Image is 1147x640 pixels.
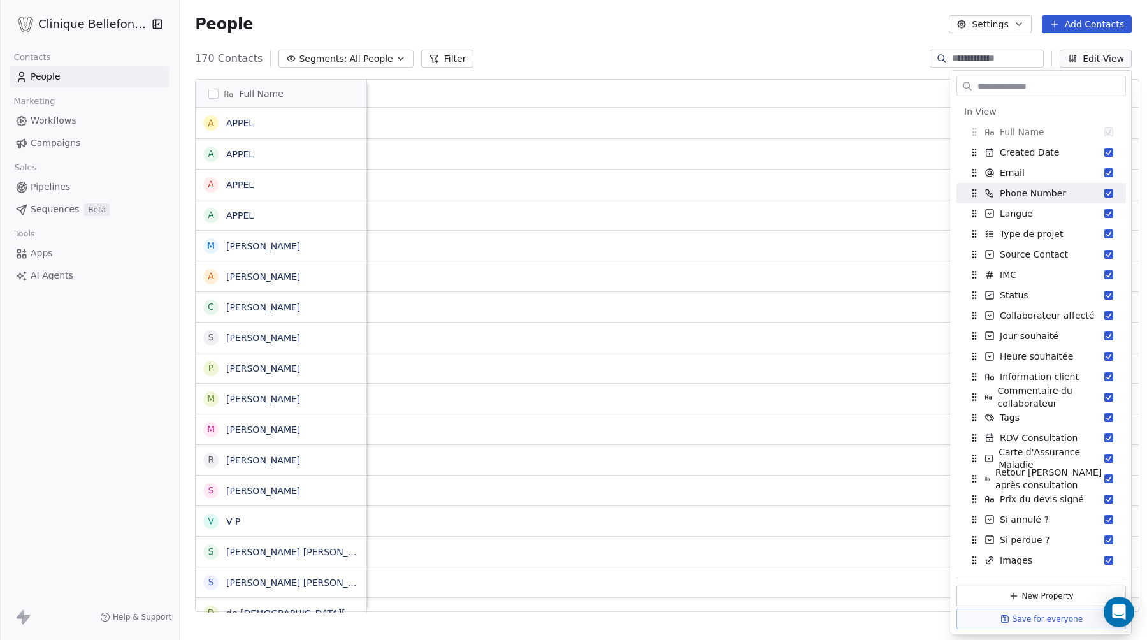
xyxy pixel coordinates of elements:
[421,50,474,68] button: Filter
[226,547,377,557] a: [PERSON_NAME] [PERSON_NAME]
[208,300,214,314] div: C
[1000,350,1073,363] span: Heure souhaitée
[8,92,61,111] span: Marketing
[226,516,240,527] a: V P
[208,361,213,375] div: P
[31,114,76,127] span: Workflows
[1000,146,1059,159] span: Created Date
[31,136,80,150] span: Campaigns
[956,550,1126,571] div: Images
[226,578,377,588] a: [PERSON_NAME] [PERSON_NAME]
[956,305,1126,326] div: Collaborateur affecté
[964,105,1118,118] div: In View
[956,244,1126,265] div: Source Contact
[956,448,1126,469] div: Carte d'Assurance Maladie
[956,285,1126,305] div: Status
[10,199,169,220] a: SequencesBeta
[1000,534,1050,546] span: Si perdue ?
[1000,248,1068,261] span: Source Contact
[207,423,215,436] div: M
[956,489,1126,509] div: Prix du devis signé
[226,394,300,404] a: [PERSON_NAME]
[226,455,300,465] a: [PERSON_NAME]
[1000,493,1084,505] span: Prix du devis signé
[226,608,415,618] a: de [DEMOGRAPHIC_DATA][PERSON_NAME]
[956,609,1126,629] button: Save for everyone
[956,224,1126,244] div: Type de projet
[195,15,253,34] span: People
[10,110,169,131] a: Workflows
[1060,50,1132,68] button: Edit View
[100,612,171,622] a: Help & Support
[226,210,254,221] a: APPEL
[8,48,56,67] span: Contacts
[10,265,169,286] a: AI Agents
[1000,370,1079,383] span: Information client
[1042,15,1132,33] button: Add Contacts
[956,367,1126,387] div: Information client
[208,331,214,344] div: S
[226,272,300,282] a: [PERSON_NAME]
[208,545,214,558] div: S
[997,384,1104,410] span: Commentaire du collaborateur
[208,514,214,528] div: V
[226,486,300,496] a: [PERSON_NAME]
[956,530,1126,550] div: Si perdue ?
[208,606,215,620] div: d
[226,180,254,190] a: APPEL
[226,241,300,251] a: [PERSON_NAME]
[956,265,1126,285] div: IMC
[208,453,214,467] div: R
[15,13,142,35] button: Clinique Bellefontaine
[226,363,300,374] a: [PERSON_NAME]
[1000,411,1020,424] span: Tags
[208,576,214,589] div: S
[18,17,33,32] img: Logo_Bellefontaine_Black.png
[999,446,1104,471] span: Carte d'Assurance Maladie
[349,52,393,66] span: All People
[207,239,215,252] div: M
[956,183,1126,203] div: Phone Number
[1000,289,1028,302] span: Status
[1000,126,1044,138] span: Full Name
[38,16,147,33] span: Clinique Bellefontaine
[31,247,53,260] span: Apps
[1000,228,1063,240] span: Type de projet
[208,178,214,191] div: A
[10,243,169,264] a: Apps
[31,203,79,216] span: Sequences
[1000,207,1033,220] span: Langue
[196,80,366,107] div: Full Name
[1000,554,1032,567] span: Images
[196,108,367,613] div: grid
[1000,432,1078,444] span: RDV Consultation
[239,87,284,100] span: Full Name
[956,163,1126,183] div: Email
[9,224,40,244] span: Tools
[956,203,1126,224] div: Langue
[299,52,347,66] span: Segments:
[31,180,70,194] span: Pipelines
[956,142,1126,163] div: Created Date
[226,118,254,128] a: APPEL
[956,469,1126,489] div: Retour [PERSON_NAME] après consultation
[207,392,215,405] div: M
[956,326,1126,346] div: Jour souhaité
[1000,166,1025,179] span: Email
[9,158,42,177] span: Sales
[1104,597,1134,627] div: Open Intercom Messenger
[949,15,1031,33] button: Settings
[208,208,214,222] div: A
[226,425,300,435] a: [PERSON_NAME]
[226,302,300,312] a: [PERSON_NAME]
[956,509,1126,530] div: Si annulé ?
[226,333,300,343] a: [PERSON_NAME]
[956,346,1126,367] div: Heure souhaitée
[31,70,61,84] span: People
[113,612,171,622] span: Help & Support
[956,122,1126,142] div: Full Name
[84,203,110,216] span: Beta
[956,428,1126,448] div: RDV Consultation
[10,66,169,87] a: People
[956,387,1126,407] div: Commentaire du collaborateur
